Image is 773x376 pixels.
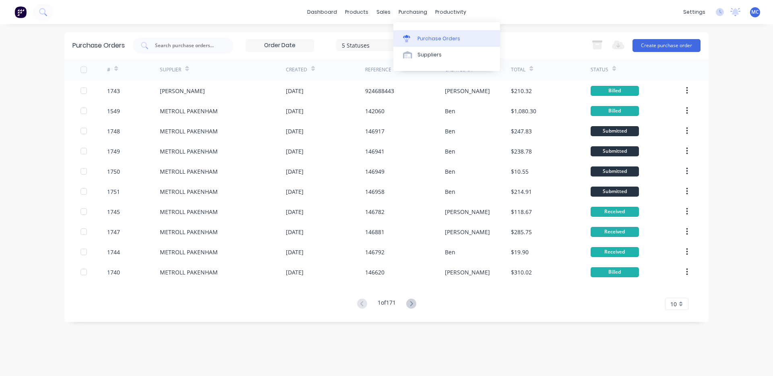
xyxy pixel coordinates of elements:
div: 146792 [365,248,384,256]
div: METROLL PAKENHAM [160,167,218,176]
div: METROLL PAKENHAM [160,107,218,115]
div: [PERSON_NAME] [445,228,490,236]
div: [DATE] [286,248,304,256]
div: Received [591,227,639,237]
div: 146881 [365,228,384,236]
div: $214.91 [511,187,532,196]
div: Reference [365,66,391,73]
div: Ben [445,248,455,256]
div: sales [372,6,395,18]
div: $310.02 [511,268,532,276]
div: METROLL PAKENHAM [160,208,218,216]
div: 1 of 171 [378,298,396,310]
div: [PERSON_NAME] [445,87,490,95]
div: Submitted [591,187,639,197]
a: Purchase Orders [393,30,500,46]
div: 1743 [107,87,120,95]
div: Created [286,66,307,73]
div: Supplier [160,66,181,73]
span: MC [751,8,759,16]
img: Factory [14,6,27,18]
div: [DATE] [286,208,304,216]
div: [PERSON_NAME] [160,87,205,95]
div: METROLL PAKENHAM [160,228,218,236]
div: productivity [431,6,470,18]
div: [PERSON_NAME] [445,268,490,276]
div: [DATE] [286,147,304,156]
div: 1745 [107,208,120,216]
div: 1751 [107,187,120,196]
div: Billed [591,106,639,116]
div: $19.90 [511,248,529,256]
div: 146941 [365,147,384,156]
div: [DATE] [286,187,304,196]
div: Ben [445,167,455,176]
div: Submitted [591,146,639,156]
div: 146958 [365,187,384,196]
div: 1744 [107,248,120,256]
div: Ben [445,187,455,196]
div: $247.83 [511,127,532,135]
div: [DATE] [286,87,304,95]
div: 1747 [107,228,120,236]
div: Ben [445,127,455,135]
div: [DATE] [286,167,304,176]
div: Ben [445,107,455,115]
div: $1,080.30 [511,107,536,115]
div: Submitted [591,126,639,136]
div: Received [591,247,639,257]
div: 146917 [365,127,384,135]
div: METROLL PAKENHAM [160,248,218,256]
a: Suppliers [393,47,500,63]
div: [PERSON_NAME] [445,208,490,216]
input: Order Date [246,39,314,52]
div: 1740 [107,268,120,276]
div: $210.32 [511,87,532,95]
div: 1749 [107,147,120,156]
div: 146620 [365,268,384,276]
div: [DATE] [286,268,304,276]
div: $285.75 [511,228,532,236]
div: Total [511,66,525,73]
div: products [341,6,372,18]
div: METROLL PAKENHAM [160,147,218,156]
div: 146782 [365,208,384,216]
div: 146949 [365,167,384,176]
div: 1750 [107,167,120,176]
div: Purchase Orders [418,35,460,42]
div: $10.55 [511,167,529,176]
div: $238.78 [511,147,532,156]
div: 142060 [365,107,384,115]
button: Create purchase order [632,39,701,52]
div: settings [679,6,709,18]
div: purchasing [395,6,431,18]
div: Billed [591,86,639,96]
div: METROLL PAKENHAM [160,187,218,196]
div: Billed [591,267,639,277]
div: # [107,66,110,73]
div: 1549 [107,107,120,115]
a: dashboard [303,6,341,18]
div: [DATE] [286,107,304,115]
div: Ben [445,147,455,156]
div: Suppliers [418,51,442,58]
input: Search purchase orders... [154,42,221,50]
div: [DATE] [286,228,304,236]
div: $118.67 [511,208,532,216]
div: 1748 [107,127,120,135]
div: METROLL PAKENHAM [160,127,218,135]
div: Received [591,207,639,217]
div: 924688443 [365,87,394,95]
div: Submitted [591,166,639,177]
span: 10 [670,300,677,308]
div: Purchase Orders [72,41,125,50]
div: 5 Statuses [342,41,399,49]
div: Status [591,66,608,73]
div: [DATE] [286,127,304,135]
div: METROLL PAKENHAM [160,268,218,276]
